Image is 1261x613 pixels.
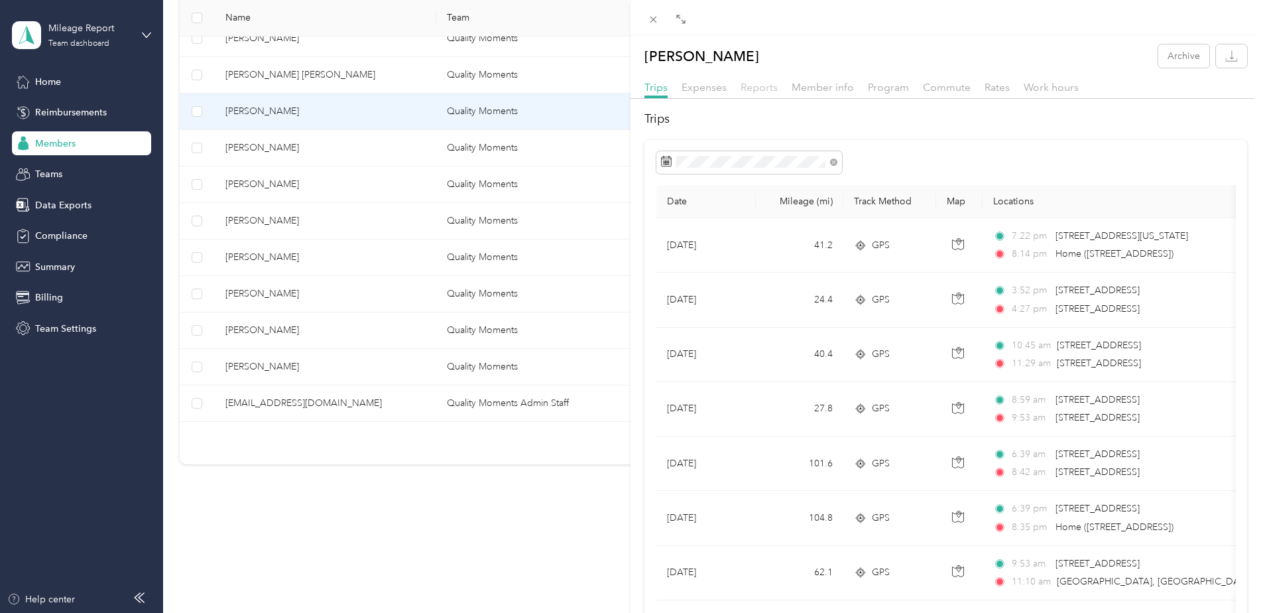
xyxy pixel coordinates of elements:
[872,347,890,362] span: GPS
[936,185,983,218] th: Map
[756,273,843,327] td: 24.4
[756,382,843,437] td: 27.8
[1055,230,1188,241] span: [STREET_ADDRESS][US_STATE]
[1012,465,1050,480] span: 8:42 am
[1055,448,1140,460] span: [STREET_ADDRESS]
[872,511,890,525] span: GPS
[843,185,936,218] th: Track Method
[682,81,727,94] span: Expenses
[872,293,890,307] span: GPS
[656,273,756,327] td: [DATE]
[1055,558,1140,569] span: [STREET_ADDRESS]
[872,238,890,253] span: GPS
[923,81,971,94] span: Commute
[1055,248,1173,259] span: Home ([STREET_ADDRESS])
[1057,340,1141,351] span: [STREET_ADDRESS]
[1012,283,1050,298] span: 3:52 pm
[1012,447,1050,462] span: 6:39 am
[872,401,890,416] span: GPS
[756,491,843,545] td: 104.8
[985,81,1010,94] span: Rates
[756,328,843,382] td: 40.4
[792,81,854,94] span: Member info
[756,546,843,600] td: 62.1
[1055,503,1140,514] span: [STREET_ADDRESS]
[656,437,756,491] td: [DATE]
[1024,81,1079,94] span: Work hours
[1012,575,1051,589] span: 11:10 am
[656,328,756,382] td: [DATE]
[656,382,756,437] td: [DATE]
[1012,247,1050,261] span: 8:14 pm
[756,218,843,273] td: 41.2
[872,565,890,580] span: GPS
[756,185,843,218] th: Mileage (mi)
[1057,358,1141,369] span: [STREET_ADDRESS]
[1012,393,1050,407] span: 8:59 am
[741,81,778,94] span: Reports
[1012,302,1050,316] span: 4:27 pm
[1012,557,1050,571] span: 9:53 am
[644,81,668,94] span: Trips
[1012,520,1050,535] span: 8:35 pm
[1012,411,1050,425] span: 9:53 am
[656,185,756,218] th: Date
[1055,466,1140,478] span: [STREET_ADDRESS]
[644,110,1247,128] h2: Trips
[1012,502,1050,516] span: 6:39 pm
[1012,356,1051,371] span: 11:29 am
[1158,44,1209,68] button: Archive
[1055,412,1140,423] span: [STREET_ADDRESS]
[656,491,756,545] td: [DATE]
[644,44,759,68] p: [PERSON_NAME]
[1012,338,1051,353] span: 10:45 am
[656,546,756,600] td: [DATE]
[1055,285,1140,296] span: [STREET_ADDRESS]
[868,81,909,94] span: Program
[1055,521,1173,533] span: Home ([STREET_ADDRESS])
[1187,539,1261,613] iframe: Everlance-gr Chat Button Frame
[1055,303,1140,314] span: [STREET_ADDRESS]
[1055,394,1140,405] span: [STREET_ADDRESS]
[872,456,890,471] span: GPS
[656,218,756,273] td: [DATE]
[1012,229,1050,243] span: 7:22 pm
[756,437,843,491] td: 101.6
[1057,576,1253,587] span: [GEOGRAPHIC_DATA], [GEOGRAPHIC_DATA]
